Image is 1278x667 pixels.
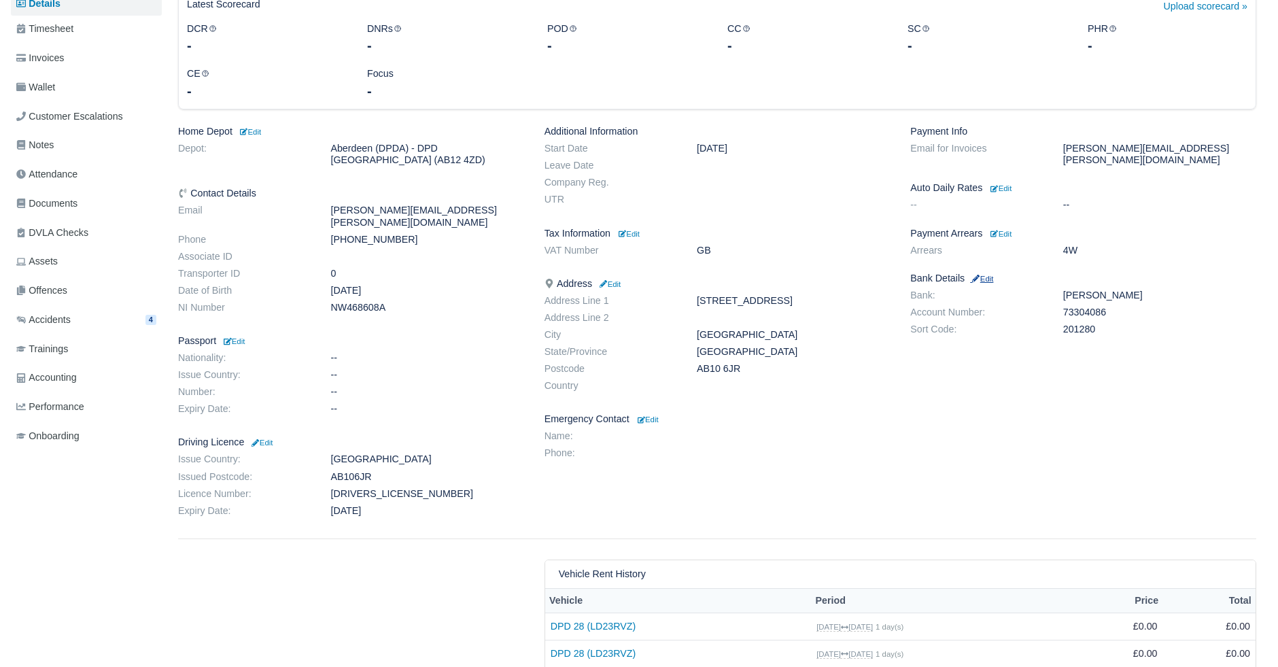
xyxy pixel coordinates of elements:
a: Notes [11,132,162,158]
dd: GB [687,245,900,256]
a: Edit [249,437,273,447]
div: - [547,36,707,55]
dt: Expiry Date: [168,403,320,415]
span: Wallet [16,80,55,95]
div: POD [537,21,717,56]
h6: Payment Arrears [910,228,1256,239]
dd: -- [320,369,534,381]
th: Period [811,588,1070,613]
dd: [PHONE_NUMBER] [320,234,534,245]
a: Attendance [11,161,162,188]
dt: Associate ID [168,251,320,262]
h6: Payment Info [910,126,1256,137]
dt: Name: [534,430,687,442]
dt: Arrears [900,245,1052,256]
span: Performance [16,399,84,415]
h6: Contact Details [178,188,524,199]
a: Wallet [11,74,162,101]
span: DVLA Checks [16,225,88,241]
small: [DATE] [DATE] [816,650,873,659]
dt: Email for Invoices [900,143,1052,166]
small: 1 day(s) [876,650,903,658]
dt: Account Number: [900,307,1052,318]
small: Edit [990,184,1012,192]
th: Vehicle [545,588,811,613]
a: Invoices [11,45,162,71]
div: - [908,36,1067,55]
dt: Issue Country: [168,454,320,465]
a: DVLA Checks [11,220,162,246]
a: Customer Escalations [11,103,162,130]
a: Edit [988,228,1012,239]
small: Edit [598,280,621,288]
a: Edit [988,182,1012,193]
div: DCR [177,21,357,56]
dd: [PERSON_NAME][EMAIL_ADDRESS][PERSON_NAME][DOMAIN_NAME] [320,205,534,228]
dt: Date of Birth [168,285,320,296]
a: Accounting [11,364,162,391]
small: Edit [970,275,993,283]
div: CE [177,66,357,101]
h6: Emergency Contact [545,413,891,425]
a: Documents [11,190,162,217]
iframe: Chat Widget [1034,510,1278,667]
a: Offences [11,277,162,304]
a: Edit [970,273,993,284]
dt: City [534,329,687,341]
dd: 73304086 [1053,307,1266,318]
div: Focus [357,66,537,101]
a: Timesheet [11,16,162,42]
dt: -- [900,199,1052,211]
small: 1 day(s) [876,623,903,631]
a: Edit [598,278,621,289]
dd: -- [320,403,534,415]
dt: NI Number [168,302,320,313]
dd: [DATE] [320,285,534,296]
dd: [PERSON_NAME] [1053,290,1266,301]
small: Edit [990,230,1012,238]
a: Edit [635,413,659,424]
span: Offences [16,283,67,298]
dt: Nationality: [168,352,320,364]
a: Edit [238,126,261,137]
h6: Driving Licence [178,437,524,448]
span: Trainings [16,341,68,357]
h6: Address [545,278,891,290]
small: Edit [249,439,273,447]
dt: Bank: [900,290,1052,301]
h6: Tax Information [545,228,891,239]
dt: Sort Code: [900,324,1052,335]
a: Performance [11,394,162,420]
dt: Start Date [534,143,687,154]
h6: Home Depot [178,126,524,137]
dd: [DATE] [687,143,900,154]
dd: [GEOGRAPHIC_DATA] [687,329,900,341]
dd: Aberdeen (DPDA) - DPD [GEOGRAPHIC_DATA] (AB12 4ZD) [320,143,534,166]
h6: Additional Information [545,126,891,137]
span: Timesheet [16,21,73,37]
dd: [STREET_ADDRESS] [687,295,900,307]
span: Accounting [16,370,77,386]
small: Edit [222,337,245,345]
span: Invoices [16,50,64,66]
dt: Number: [168,386,320,398]
span: Assets [16,254,58,269]
div: - [1088,36,1247,55]
span: Accidents [16,312,71,328]
dt: Issue Country: [168,369,320,381]
a: DPD 28 (LD23RVZ) [551,619,806,634]
div: - [187,36,347,55]
dd: NW468608A [320,302,534,313]
dd: -- [1053,199,1266,211]
dt: State/Province [534,346,687,358]
dt: Licence Number: [168,488,320,500]
small: Edit [638,415,659,424]
dd: [DRIVERS_LICENSE_NUMBER] [320,488,534,500]
h6: Vehicle Rent History [559,568,646,580]
dt: Depot: [168,143,320,166]
a: Trainings [11,336,162,362]
span: 4 [145,315,156,325]
dd: [GEOGRAPHIC_DATA] [687,346,900,358]
dd: AB10 6JR [687,363,900,375]
dd: [PERSON_NAME][EMAIL_ADDRESS][PERSON_NAME][DOMAIN_NAME] [1053,143,1266,166]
